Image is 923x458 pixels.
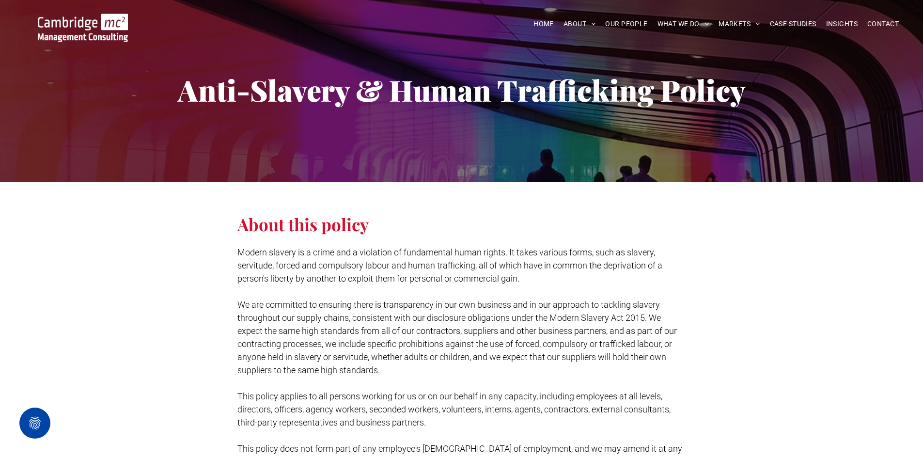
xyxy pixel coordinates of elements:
[600,16,652,32] a: OUR PEOPLE
[237,300,677,375] span: We are committed to ensuring there is transparency in our own business and in our approach to tac...
[714,16,765,32] a: MARKETS
[237,247,662,284] span: Modern slavery is a crime and a violation of fundamental human rights. It takes various forms, su...
[529,16,559,32] a: HOME
[653,16,714,32] a: WHAT WE DO
[821,16,862,32] a: INSIGHTS
[237,213,369,236] span: About this policy
[559,16,601,32] a: ABOUT
[38,14,128,42] img: Go to Homepage
[178,70,746,109] strong: Anti-Slavery & Human Trafficking Policy
[862,16,904,32] a: CONTACT
[237,391,671,427] span: This policy applies to all persons working for us or on our behalf in any capacity, including emp...
[765,16,821,32] a: CASE STUDIES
